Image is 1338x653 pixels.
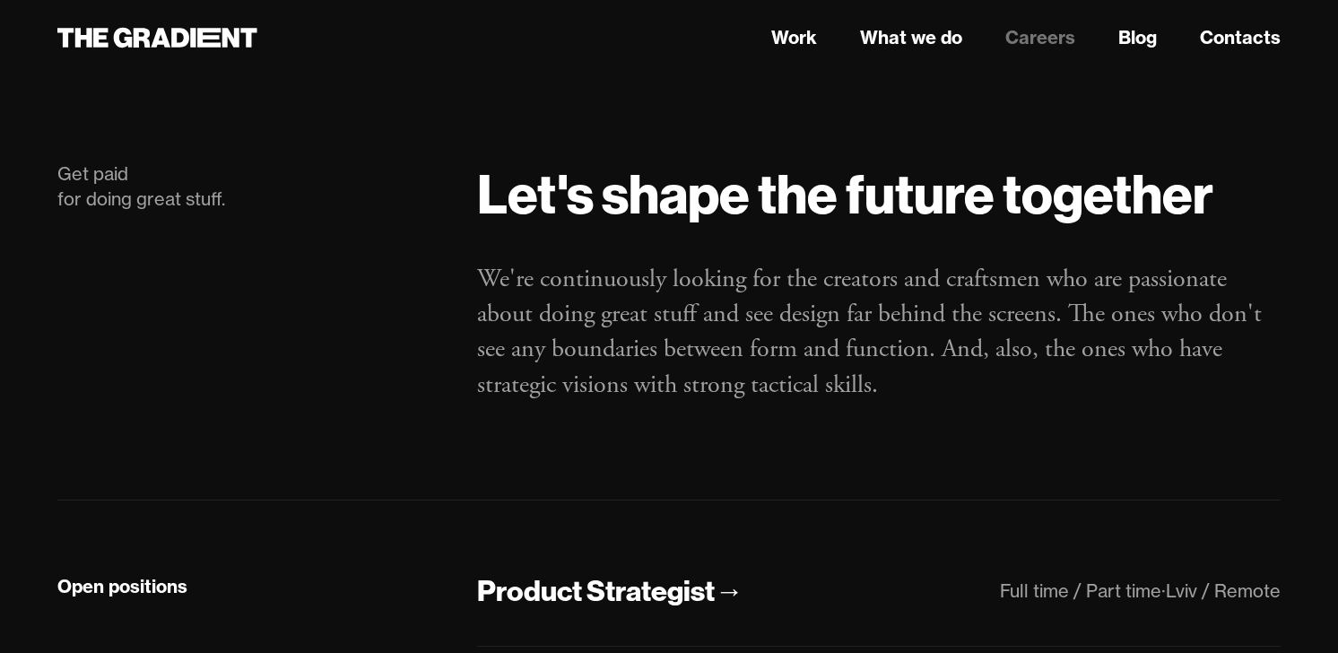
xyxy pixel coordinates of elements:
a: Product Strategist→ [477,572,743,611]
a: Work [771,24,817,51]
strong: Open positions [57,575,187,597]
a: What we do [860,24,962,51]
div: · [1161,579,1166,602]
div: Product Strategist [477,572,715,610]
p: We're continuously looking for the creators and craftsmen who are passionate about doing great st... [477,262,1281,403]
div: Full time / Part time [1000,579,1161,602]
a: Blog [1118,24,1157,51]
strong: Let's shape the future together [477,160,1213,228]
a: Careers [1005,24,1075,51]
div: Get paid for doing great stuff. [57,161,441,212]
div: → [715,572,743,610]
div: Lviv / Remote [1166,579,1281,602]
a: Contacts [1200,24,1281,51]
